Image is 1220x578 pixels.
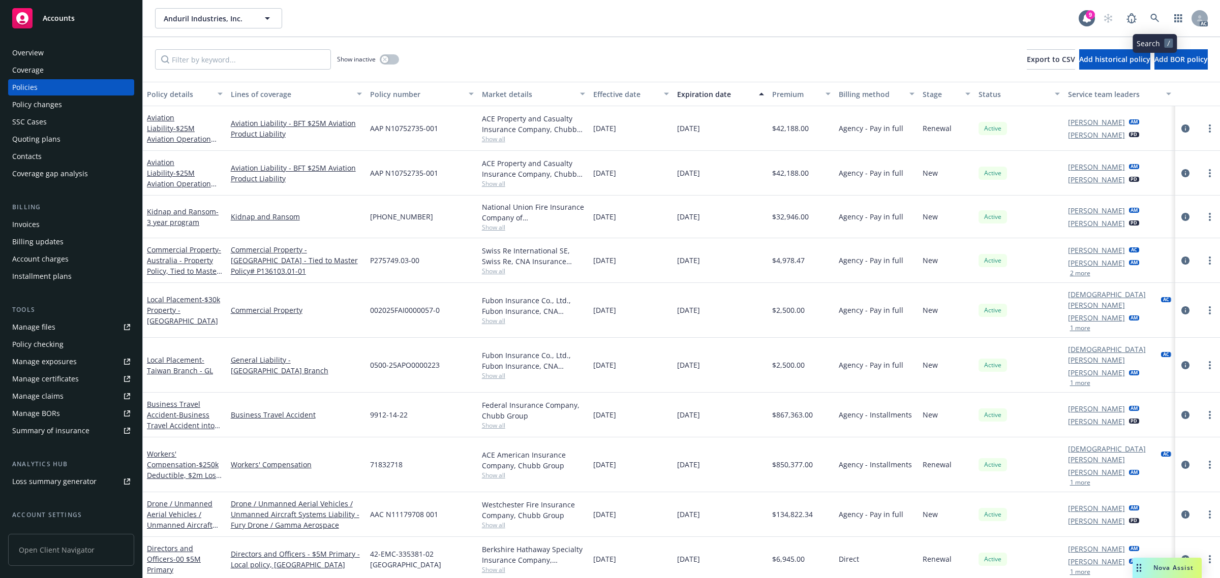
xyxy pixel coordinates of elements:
span: Active [983,256,1003,265]
span: $42,188.00 [772,168,809,178]
a: [PERSON_NAME] [1068,162,1125,172]
span: 71832718 [370,459,403,470]
span: [DATE] [677,123,700,134]
a: circleInformation [1179,459,1192,471]
span: Show all [482,316,586,325]
div: Policy number [370,89,463,100]
a: Directors and Officers - $5M Primary - Local policy, [GEOGRAPHIC_DATA] [231,549,362,570]
span: Renewal [923,554,952,564]
span: [DATE] [593,554,616,564]
a: Billing updates [8,234,134,250]
div: Account charges [12,251,69,267]
a: [PERSON_NAME] [1068,556,1125,567]
a: [PERSON_NAME] [1068,245,1125,255]
div: National Union Fire Insurance Company of [GEOGRAPHIC_DATA], [GEOGRAPHIC_DATA], AIG, RT Specialty ... [482,202,586,223]
a: more [1204,459,1216,471]
div: Overview [12,45,44,61]
span: Add BOR policy [1154,54,1208,64]
span: Active [983,124,1003,133]
a: Overview [8,45,134,61]
span: Direct [839,554,859,564]
span: Show all [482,421,586,430]
button: Export to CSV [1027,49,1075,70]
a: circleInformation [1179,122,1192,135]
div: Service team leaders [1068,89,1161,100]
div: Effective date [593,89,658,100]
a: [PERSON_NAME] [1068,503,1125,513]
span: Show all [482,371,586,380]
a: [PERSON_NAME] [1068,258,1125,268]
div: Berkshire Hathaway Specialty Insurance Company, Berkshire Hathaway Specialty Insurance [482,544,586,565]
span: Nova Assist [1153,563,1194,572]
span: $4,978.47 [772,255,805,266]
span: Active [983,169,1003,178]
div: ACE Property and Casualty Insurance Company, Chubb Group [482,158,586,179]
button: 1 more [1070,380,1090,386]
a: Policy checking [8,336,134,352]
div: Installment plans [12,268,72,284]
a: more [1204,409,1216,421]
a: Coverage [8,62,134,78]
a: circleInformation [1179,254,1192,267]
a: Policies [8,79,134,95]
span: Renewal [923,123,952,134]
div: Manage certificates [12,371,79,387]
a: circleInformation [1179,508,1192,521]
span: - $25M Aviation Operation for BFT - annual premium of $42,188 for 23-24 and 24-25 [147,168,217,220]
div: Fubon Insurance Co., Ltd., Fubon Insurance, CNA Insurance (International) [482,350,586,371]
span: New [923,168,938,178]
div: 9 [1086,10,1095,19]
a: Summary of insurance [8,423,134,439]
span: Agency - Pay in full [839,305,903,315]
a: circleInformation [1179,553,1192,565]
a: more [1204,211,1216,223]
span: Active [983,361,1003,370]
button: Effective date [589,82,673,106]
span: AAP N10752735-001 [370,123,438,134]
a: more [1204,359,1216,371]
span: Agency - Pay in full [839,168,903,178]
span: Active [983,212,1003,221]
span: - Business Travel Accident into Area I War Risk Zone between 02/15/23-26. $212729 annually for ea... [147,410,221,484]
span: - Australia - Property Policy, Tied to Master # P136103.01-01 [147,245,222,286]
div: Analytics hub [8,459,134,469]
div: Loss summary generator [12,473,97,490]
span: Anduril Industries, Inc. [164,13,252,24]
a: Loss summary generator [8,473,134,490]
a: Aviation Liability [147,113,215,154]
a: Invoices [8,216,134,233]
span: [DATE] [593,255,616,266]
span: Agency - Installments [839,409,912,420]
div: Premium [772,89,820,100]
div: Policies [12,79,38,95]
a: [PERSON_NAME] [1068,367,1125,378]
div: Status [979,89,1049,100]
a: Policy changes [8,97,134,113]
div: Federal Insurance Company, Chubb Group [482,400,586,421]
div: Manage BORs [12,405,60,422]
span: [DATE] [593,211,616,222]
div: Billing updates [12,234,64,250]
span: - $25M Aviation Operation for BFT - DUPLICATE [147,123,217,154]
span: $32,946.00 [772,211,809,222]
span: [DATE] [593,305,616,315]
span: New [923,211,938,222]
span: [DATE] [593,360,616,370]
button: Add BOR policy [1154,49,1208,70]
span: - 00 $5M Primary [147,554,201,574]
span: [DATE] [593,459,616,470]
span: 9912-14-22 [370,409,408,420]
span: 002025FAI0000057-0 [370,305,440,315]
a: Manage exposures [8,354,134,370]
span: [DATE] [677,360,700,370]
span: [DATE] [677,168,700,178]
a: more [1204,167,1216,179]
a: [PERSON_NAME] [1068,543,1125,554]
a: Aviation Liability - BFT $25M Aviation Product Liability [231,163,362,184]
a: circleInformation [1179,211,1192,223]
span: [DATE] [593,409,616,420]
span: Accounts [43,14,75,22]
button: Expiration date [673,82,768,106]
a: Business Travel Accident [231,409,362,420]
